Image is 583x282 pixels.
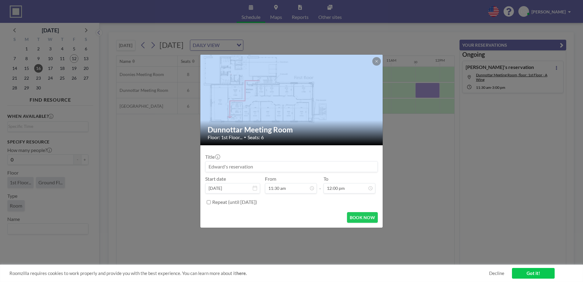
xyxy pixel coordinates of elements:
label: Repeat (until [DATE]) [212,199,257,205]
input: Edward's reservation [206,161,377,172]
h2: Dunnottar Meeting Room [208,125,376,134]
a: Got it! [512,268,555,279]
span: Floor: 1st Floor... [208,134,242,140]
label: Title [205,154,220,160]
a: Decline [489,270,504,276]
label: From [265,176,276,182]
img: 537.png [200,48,383,151]
a: here. [236,270,247,276]
span: Roomzilla requires cookies to work properly and provide you with the best experience. You can lea... [9,270,489,276]
span: • [244,135,246,139]
label: To [324,176,328,182]
label: Start date [205,176,226,182]
button: BOOK NOW [347,212,378,223]
span: Seats: 6 [248,134,264,140]
span: - [319,178,321,191]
